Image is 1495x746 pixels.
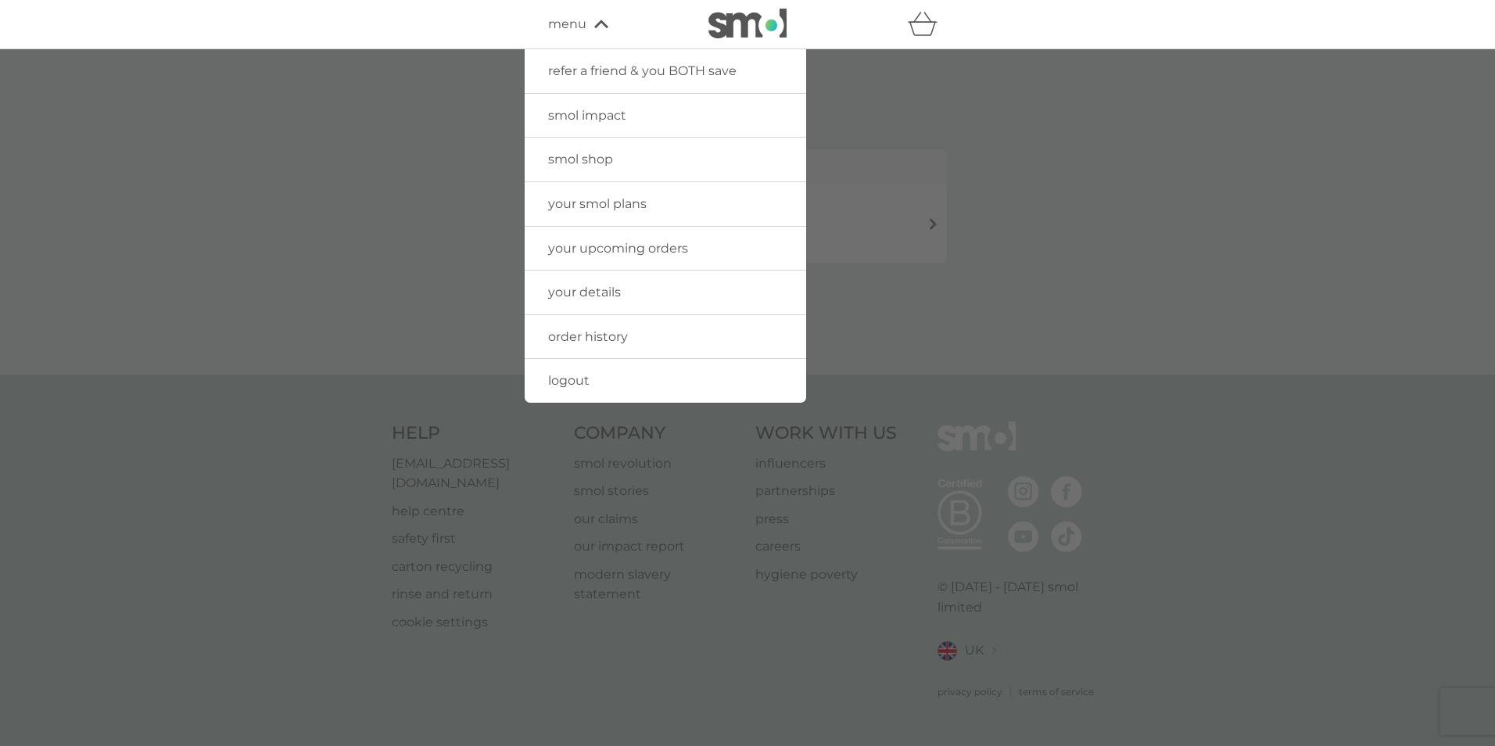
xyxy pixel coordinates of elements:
[548,152,613,167] span: smol shop
[525,94,806,138] a: smol impact
[525,227,806,271] a: your upcoming orders
[525,359,806,403] a: logout
[525,315,806,359] a: order history
[525,271,806,314] a: your details
[548,196,647,211] span: your smol plans
[708,9,787,38] img: smol
[525,182,806,226] a: your smol plans
[548,285,621,299] span: your details
[548,14,586,34] span: menu
[548,241,688,256] span: your upcoming orders
[525,49,806,93] a: refer a friend & you BOTH save
[525,138,806,181] a: smol shop
[548,108,626,123] span: smol impact
[548,373,590,388] span: logout
[548,329,628,344] span: order history
[908,9,947,40] div: basket
[548,63,737,78] span: refer a friend & you BOTH save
